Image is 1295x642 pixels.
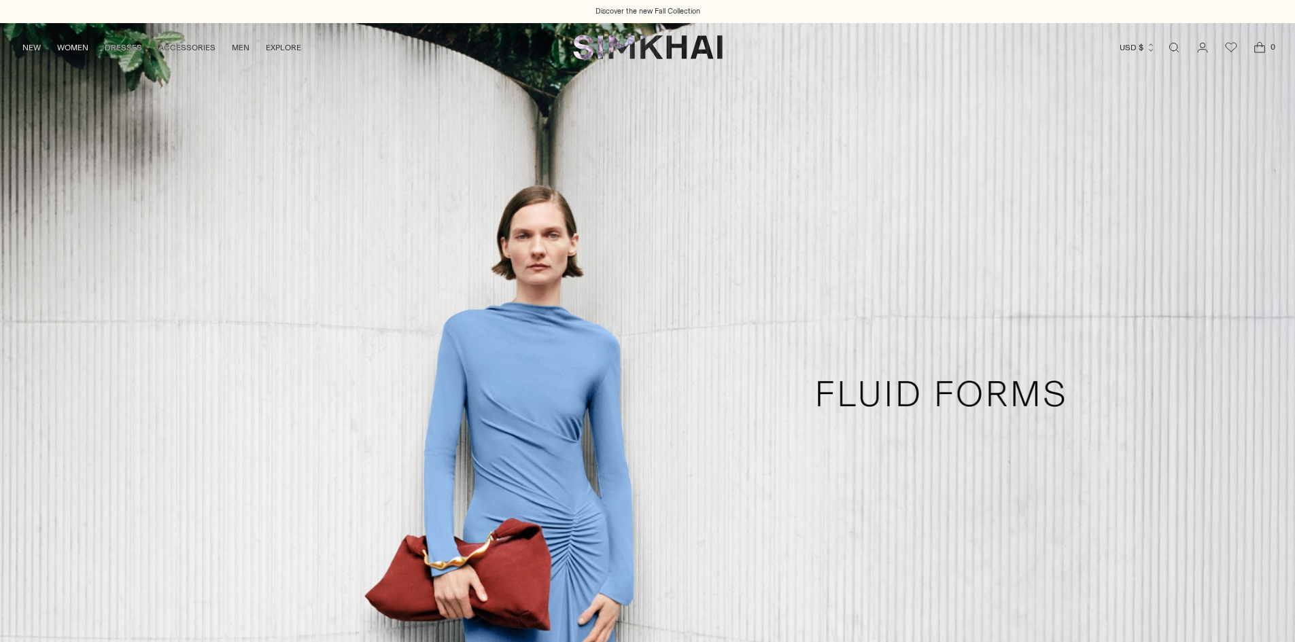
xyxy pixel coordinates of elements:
[1266,41,1279,53] span: 0
[57,33,88,63] a: WOMEN
[22,33,41,63] a: NEW
[232,33,249,63] a: MEN
[1189,34,1216,61] a: Go to the account page
[1246,34,1273,61] a: Open cart modal
[105,33,142,63] a: DRESSES
[1218,34,1245,61] a: Wishlist
[1120,33,1156,63] button: USD $
[573,34,723,60] a: SIMKHAI
[266,33,301,63] a: EXPLORE
[595,6,700,17] a: Discover the new Fall Collection
[1160,34,1188,61] a: Open search modal
[158,33,215,63] a: ACCESSORIES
